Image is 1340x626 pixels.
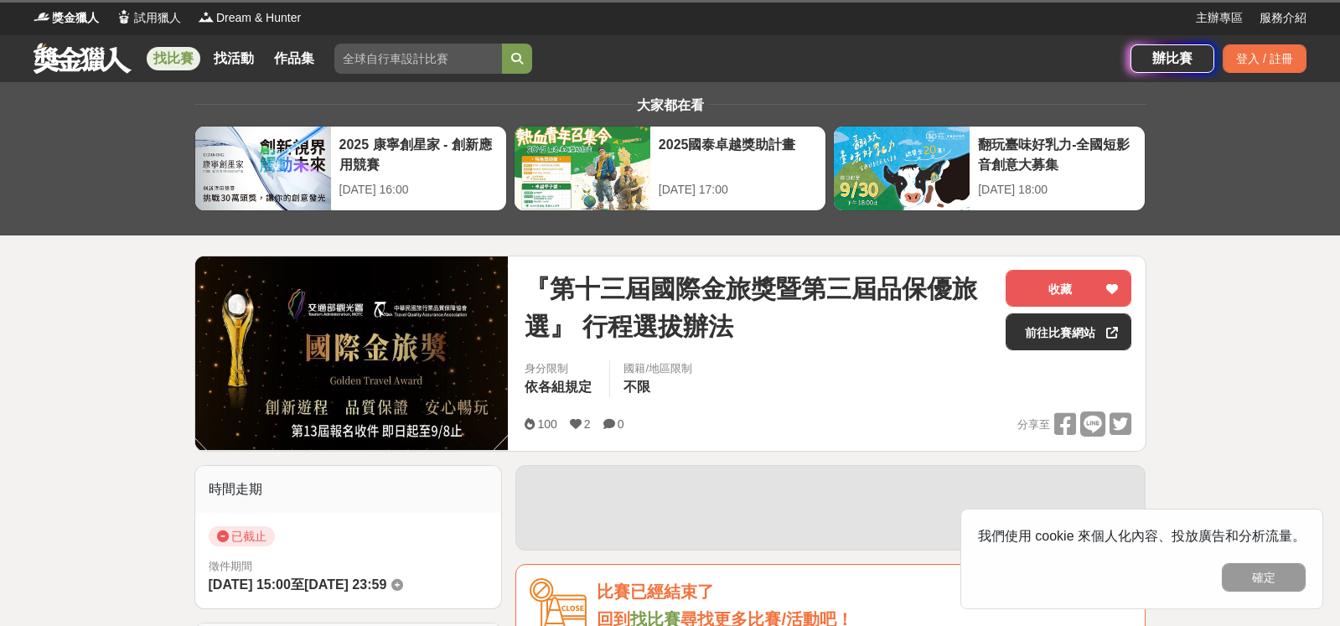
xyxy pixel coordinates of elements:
div: 2025國泰卓越獎助計畫 [659,135,817,173]
span: 分享至 [1017,412,1050,437]
a: 服務介紹 [1260,9,1306,27]
span: 0 [618,417,624,431]
div: [DATE] 17:00 [659,181,817,199]
span: 試用獵人 [134,9,181,27]
a: 2025 康寧創星家 - 創新應用競賽[DATE] 16:00 [194,126,507,211]
div: 翻玩臺味好乳力-全國短影音創意大募集 [978,135,1136,173]
a: 作品集 [267,47,321,70]
img: Logo [34,8,50,25]
button: 確定 [1222,563,1306,592]
div: 身分限制 [525,360,596,377]
div: 時間走期 [195,466,502,513]
a: 2025國泰卓越獎助計畫[DATE] 17:00 [514,126,826,211]
span: 『第十三屆國際金旅獎暨第三屆品保優旅選』 行程選拔辦法 [525,270,992,345]
a: 找活動 [207,47,261,70]
div: 國籍/地區限制 [623,360,692,377]
div: [DATE] 18:00 [978,181,1136,199]
span: 獎金獵人 [52,9,99,27]
div: 2025 康寧創星家 - 創新應用競賽 [339,135,498,173]
button: 收藏 [1006,270,1131,307]
span: 不限 [623,380,650,394]
div: 登入 / 註冊 [1223,44,1306,73]
span: 我們使用 cookie 來個人化內容、投放廣告和分析流量。 [978,529,1306,543]
div: [DATE] 16:00 [339,181,498,199]
a: 找比賽 [147,47,200,70]
input: 全球自行車設計比賽 [334,44,502,74]
img: Cover Image [195,256,509,450]
a: 翻玩臺味好乳力-全國短影音創意大募集[DATE] 18:00 [833,126,1146,211]
a: 辦比賽 [1130,44,1214,73]
span: 2 [584,417,591,431]
img: Logo [116,8,132,25]
a: Logo試用獵人 [116,9,181,27]
span: 依各組規定 [525,380,592,394]
div: 比賽已經結束了 [597,578,1131,606]
a: 主辦專區 [1196,9,1243,27]
a: Logo獎金獵人 [34,9,99,27]
span: 100 [537,417,556,431]
span: 徵件期間 [209,560,252,572]
span: Dream & Hunter [216,9,301,27]
span: 至 [291,577,304,592]
img: Logo [198,8,215,25]
span: [DATE] 15:00 [209,577,291,592]
span: 已截止 [209,526,275,546]
span: [DATE] 23:59 [304,577,386,592]
a: 前往比賽網站 [1006,313,1131,350]
a: LogoDream & Hunter [198,9,301,27]
span: 大家都在看 [633,98,708,112]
